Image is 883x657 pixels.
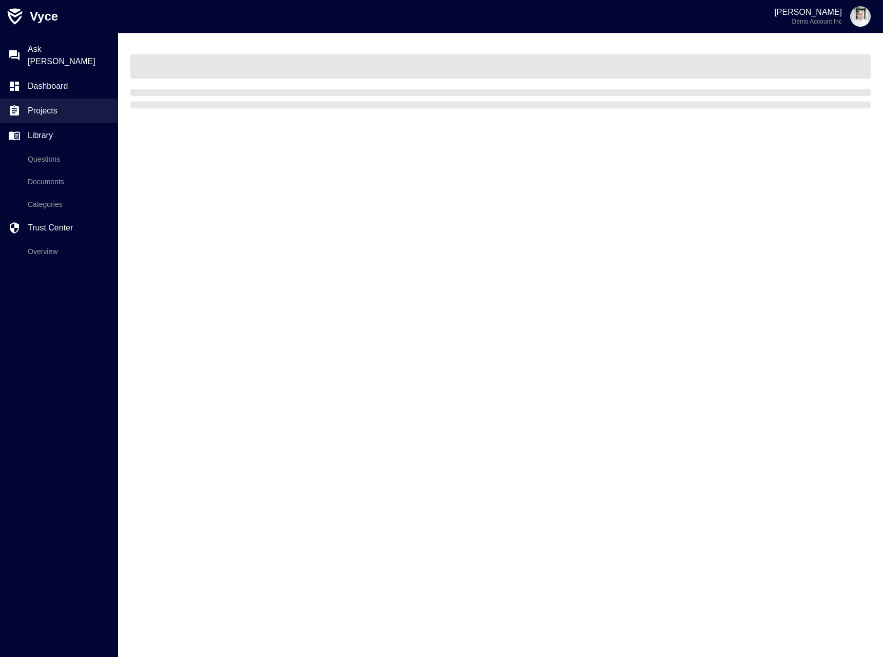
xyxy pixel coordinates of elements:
[28,177,109,187] p: Documents
[28,80,109,92] span: Dashboard
[28,129,109,142] span: Library
[774,8,842,17] p: [PERSON_NAME]
[774,6,871,27] button: account of current user
[2,4,58,29] a: Vyce
[28,222,109,234] span: Trust Center
[792,18,842,25] span: Demo Account Inc
[30,9,58,24] div: Vyce
[850,6,871,27] img: Gravatar
[28,246,109,257] p: Overview
[28,154,109,164] p: Questions
[28,43,109,68] span: Ask [PERSON_NAME]
[28,105,109,117] span: Projects
[28,199,109,209] p: Categories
